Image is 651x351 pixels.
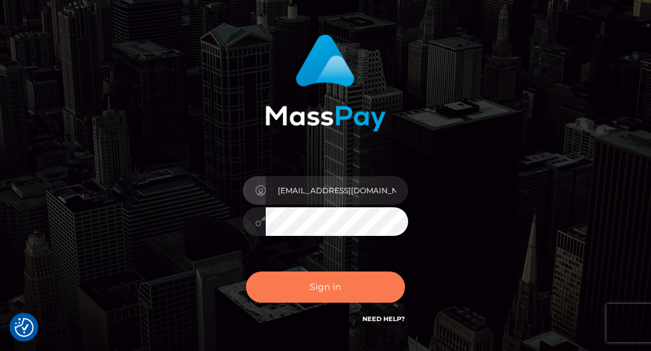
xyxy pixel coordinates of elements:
img: Revisit consent button [15,318,34,337]
button: Consent Preferences [15,318,34,337]
button: Sign in [246,272,405,303]
img: MassPay Login [265,34,386,132]
input: Username... [266,176,408,205]
a: Need Help? [362,315,405,323]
